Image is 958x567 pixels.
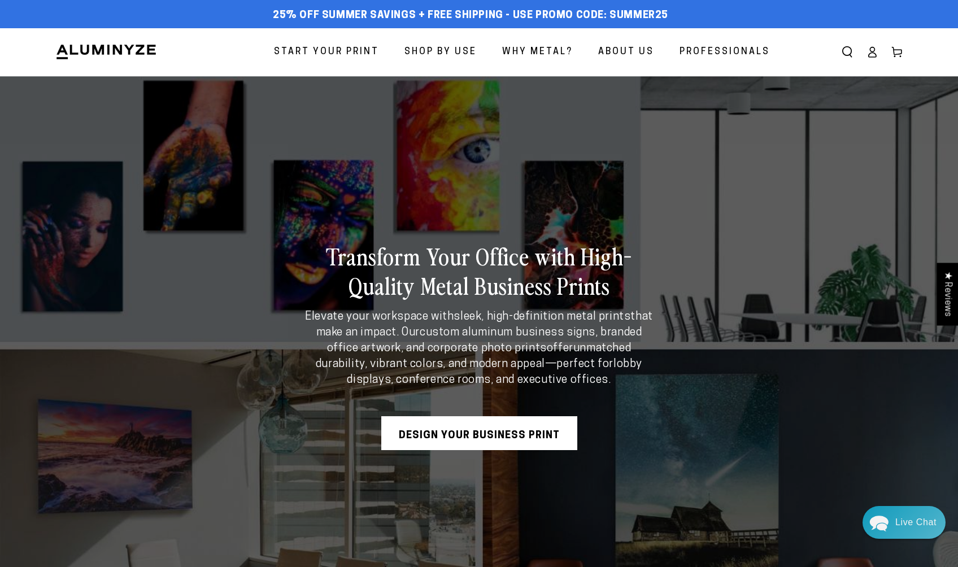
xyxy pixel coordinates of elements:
[835,40,860,64] summary: Search our site
[265,37,387,67] a: Start Your Print
[671,37,778,67] a: Professionals
[454,311,630,322] strong: sleek, high-definition metal prints
[502,44,573,60] span: Why Metal?
[598,44,654,60] span: About Us
[55,43,157,60] img: Aluminyze
[273,10,668,22] span: 25% off Summer Savings + Free Shipping - Use Promo Code: SUMMER25
[274,44,379,60] span: Start Your Print
[863,506,946,539] div: Chat widget toggle
[301,309,657,388] p: Elevate your workspace with that make an impact. Our offer —perfect for .
[494,37,581,67] a: Why Metal?
[895,506,937,539] div: Contact Us Directly
[347,359,642,386] strong: lobby displays, conference rooms, and executive offices
[316,343,631,370] strong: unmatched durability, vibrant colors, and modern appeal
[327,327,642,354] strong: custom aluminum business signs, branded office artwork, and corporate photo prints
[680,44,770,60] span: Professionals
[590,37,663,67] a: About Us
[937,263,958,325] div: Click to open Judge.me floating reviews tab
[381,416,577,450] a: Design Your Business Print
[301,241,657,300] h2: Transform Your Office with High-Quality Metal Business Prints
[396,37,485,67] a: Shop By Use
[404,44,477,60] span: Shop By Use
